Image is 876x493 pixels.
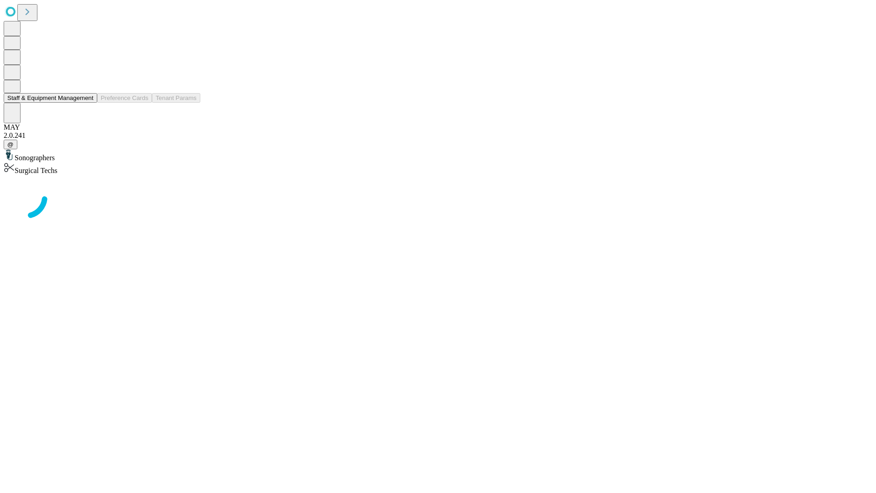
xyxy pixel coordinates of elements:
[4,93,97,103] button: Staff & Equipment Management
[4,131,872,140] div: 2.0.241
[152,93,200,103] button: Tenant Params
[4,162,872,175] div: Surgical Techs
[97,93,152,103] button: Preference Cards
[4,149,872,162] div: Sonographers
[4,140,17,149] button: @
[4,123,872,131] div: MAY
[7,141,14,148] span: @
